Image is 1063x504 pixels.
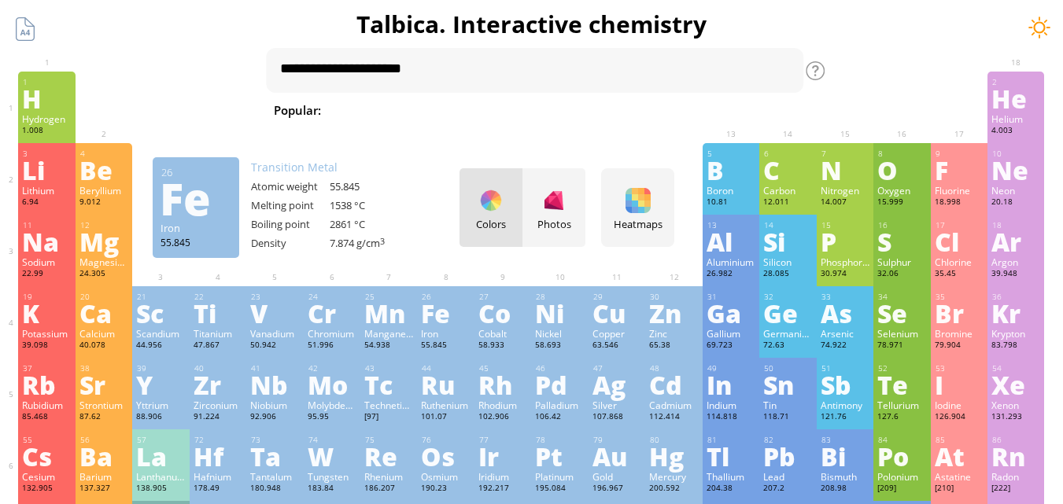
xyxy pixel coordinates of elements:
[535,399,584,411] div: Palladium
[308,372,356,397] div: Mo
[592,411,641,424] div: 107.868
[878,149,926,159] div: 8
[250,411,299,424] div: 92.906
[935,411,984,424] div: 126.904
[22,197,71,209] div: 6.94
[251,435,299,445] div: 73
[79,268,128,281] div: 24.305
[821,470,869,483] div: Bismuth
[308,435,356,445] div: 74
[22,372,71,397] div: Rb
[365,435,413,445] div: 75
[763,470,812,483] div: Lead
[80,220,128,230] div: 12
[658,101,757,120] span: H SO + NaOH
[194,399,242,411] div: Zirconium
[421,300,470,326] div: Fe
[194,340,242,352] div: 47.867
[936,363,984,373] div: 53
[250,399,299,411] div: Niobium
[649,300,698,326] div: Zn
[251,160,408,175] div: Transition Metal
[478,443,527,469] div: Ir
[535,327,584,340] div: Nickel
[194,372,242,397] div: Zr
[364,340,413,352] div: 54.938
[535,340,584,352] div: 58.693
[364,300,413,326] div: Mn
[136,399,185,411] div: Yttrium
[992,435,1040,445] div: 86
[8,8,1055,40] h1: Talbica. Interactive chemistry
[308,363,356,373] div: 42
[991,411,1040,424] div: 131.293
[707,184,755,197] div: Boron
[935,256,984,268] div: Chlorine
[592,443,641,469] div: Au
[992,292,1040,302] div: 36
[935,443,984,469] div: At
[821,157,869,182] div: N
[23,149,71,159] div: 3
[364,411,413,424] div: [97]
[991,229,1040,254] div: Ar
[592,327,641,340] div: Copper
[194,292,242,302] div: 22
[365,292,413,302] div: 25
[605,217,670,231] div: Heatmaps
[707,363,755,373] div: 49
[478,399,527,411] div: Rhodium
[136,443,185,469] div: La
[821,435,869,445] div: 83
[364,443,413,469] div: Re
[707,411,755,424] div: 114.818
[22,327,71,340] div: Potassium
[136,327,185,340] div: Scandium
[878,220,926,230] div: 16
[935,229,984,254] div: Cl
[308,411,356,424] div: 95.95
[763,229,812,254] div: Si
[707,229,755,254] div: Al
[936,292,984,302] div: 35
[821,229,869,254] div: P
[79,184,128,197] div: Beryllium
[763,327,812,340] div: Germanium
[763,340,812,352] div: 72.63
[764,292,812,302] div: 32
[593,363,641,373] div: 47
[308,470,356,483] div: Tungsten
[877,327,926,340] div: Selenium
[79,411,128,424] div: 87.62
[707,372,755,397] div: In
[821,256,869,268] div: Phosphorus
[877,470,926,483] div: Polonium
[535,443,584,469] div: Pt
[80,149,128,159] div: 4
[763,300,812,326] div: Ge
[821,220,869,230] div: 15
[421,340,470,352] div: 55.845
[592,340,641,352] div: 63.546
[992,220,1040,230] div: 18
[991,197,1040,209] div: 20.18
[992,363,1040,373] div: 54
[878,363,926,373] div: 52
[592,110,596,120] sub: 4
[136,470,185,483] div: Lanthanum
[330,236,408,250] div: 7.874 g/cm
[763,157,812,182] div: C
[364,372,413,397] div: Tc
[707,197,755,209] div: 10.81
[877,268,926,281] div: 32.06
[935,197,984,209] div: 18.998
[821,268,869,281] div: 30.974
[80,363,128,373] div: 38
[194,443,242,469] div: Hf
[821,363,869,373] div: 51
[536,435,584,445] div: 78
[764,149,812,159] div: 6
[308,443,356,469] div: W
[23,220,71,230] div: 11
[707,470,755,483] div: Thallium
